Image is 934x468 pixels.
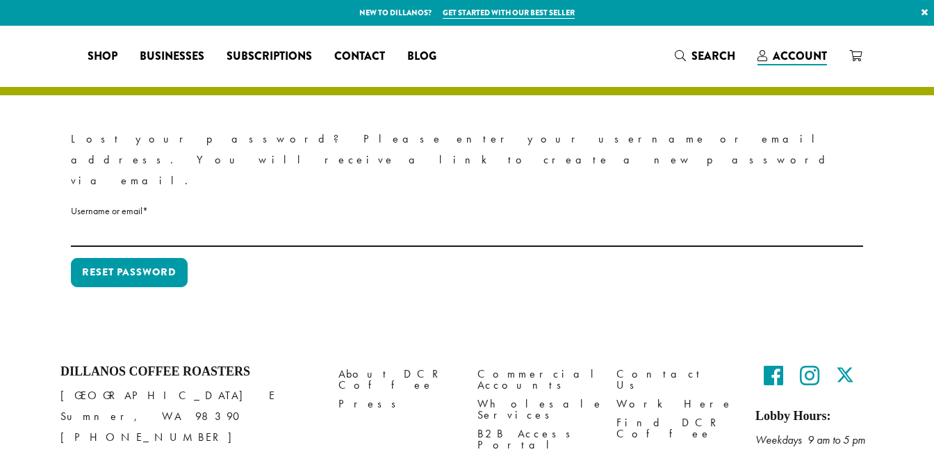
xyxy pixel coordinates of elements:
[691,48,735,64] span: Search
[477,364,596,394] a: Commercial Accounts
[616,413,735,443] a: Find DCR Coffee
[616,364,735,394] a: Contact Us
[60,364,318,380] h4: Dillanos Coffee Roasters
[755,409,874,424] h5: Lobby Hours:
[616,394,735,413] a: Work Here
[227,48,312,65] span: Subscriptions
[477,394,596,424] a: Wholesale Services
[407,48,436,65] span: Blog
[71,129,863,191] p: Lost your password? Please enter your username or email address. You will receive a link to creat...
[773,48,827,64] span: Account
[443,7,575,19] a: Get started with our best seller
[338,364,457,394] a: About DCR Coffee
[88,48,117,65] span: Shop
[334,48,385,65] span: Contact
[338,394,457,413] a: Press
[755,433,865,447] em: Weekdays 9 am to 5 pm
[71,258,188,287] button: Reset password
[477,424,596,454] a: B2B Access Portal
[60,385,318,448] p: [GEOGRAPHIC_DATA] E Sumner, WA 98390 [PHONE_NUMBER]
[664,45,746,67] a: Search
[76,45,129,67] a: Shop
[140,48,204,65] span: Businesses
[71,202,863,220] label: Username or email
